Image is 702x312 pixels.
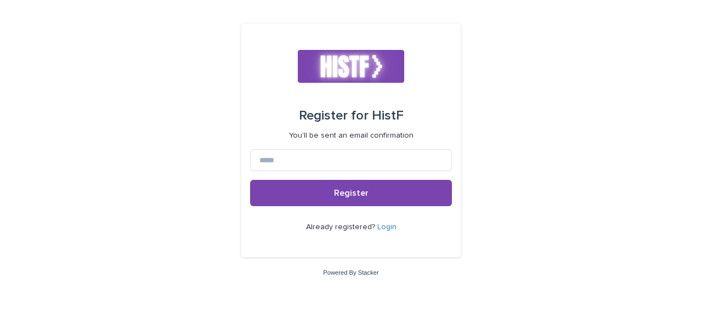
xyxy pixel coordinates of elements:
[299,109,369,122] span: Register for
[306,223,377,231] span: Already registered?
[289,131,414,140] p: You'll be sent an email confirmation
[299,100,404,131] div: HistF
[250,180,452,206] button: Register
[334,189,369,197] span: Register
[323,269,378,276] a: Powered By Stacker
[377,223,397,231] a: Login
[298,50,405,83] img: k2lX6XtKT2uGl0LI8IDL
